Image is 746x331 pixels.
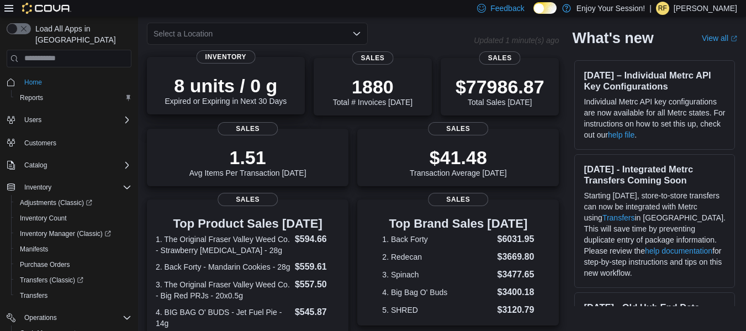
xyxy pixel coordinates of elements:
div: Romaine Francis [656,2,669,15]
button: Operations [20,311,61,324]
a: Adjustments (Classic) [15,196,97,209]
span: Catalog [24,161,47,170]
a: help file [608,130,634,139]
p: 8 units / 0 g [165,75,287,97]
p: Enjoy Your Session! [576,2,646,15]
dd: $559.61 [295,260,340,274]
input: Dark Mode [533,2,557,14]
span: Sales [352,51,393,65]
dd: $3669.80 [498,250,535,264]
button: Users [2,112,136,128]
button: Users [20,113,46,127]
span: Feedback [490,3,524,14]
span: Adjustments (Classic) [15,196,131,209]
span: Sales [428,122,489,135]
span: Inventory Manager (Classic) [20,229,111,238]
p: Starting [DATE], store-to-store transfers can now be integrated with Metrc using in [GEOGRAPHIC_D... [584,190,726,279]
dt: 1. The Original Fraser Valley Weed Co. - Strawberry [MEDICAL_DATA] - 28g [156,234,290,256]
span: Catalog [20,159,131,172]
span: RF [658,2,667,15]
button: Inventory [20,181,56,194]
p: | [649,2,652,15]
div: Avg Items Per Transaction [DATE] [189,146,306,177]
button: Customers [2,134,136,150]
svg: External link [731,35,737,42]
button: Purchase Orders [11,257,136,272]
span: Inventory [24,183,51,192]
dd: $594.66 [295,233,340,246]
dd: $545.87 [295,306,340,319]
dd: $3477.65 [498,268,535,281]
div: Total Sales [DATE] [456,76,544,107]
dd: $3400.18 [498,286,535,299]
h3: [DATE] - Old Hub End Date [584,302,726,313]
dt: 2. Redecan [382,251,493,262]
p: $41.48 [410,146,507,169]
span: Inventory Count [15,212,131,225]
span: Adjustments (Classic) [20,198,92,207]
a: Purchase Orders [15,258,75,271]
h3: Top Product Sales [DATE] [156,217,340,230]
button: Catalog [2,157,136,173]
a: Customers [20,136,61,150]
a: Inventory Manager (Classic) [15,227,115,240]
button: Catalog [20,159,51,172]
button: Open list of options [352,29,361,38]
span: Sales [479,51,521,65]
span: Customers [20,135,131,149]
span: Sales [428,193,489,206]
h3: [DATE] – Individual Metrc API Key Configurations [584,70,726,92]
a: Manifests [15,243,52,256]
span: Manifests [15,243,131,256]
a: Reports [15,91,47,104]
button: Transfers [11,288,136,303]
a: Inventory Manager (Classic) [11,226,136,241]
span: Transfers [20,291,47,300]
span: Inventory [197,50,256,64]
a: Adjustments (Classic) [11,195,136,211]
a: help documentation [645,246,712,255]
dt: 3. The Original Fraser Valley Weed Co. - Big Red PRJs - 20x0.5g [156,279,290,301]
span: Inventory Count [20,214,67,223]
a: Transfers [602,213,635,222]
a: Transfers [15,289,52,302]
dd: $557.50 [295,278,340,291]
dt: 4. Big Bag O' Buds [382,287,493,298]
dt: 3. Spinach [382,269,493,280]
a: Transfers (Classic) [15,274,88,287]
span: Reports [15,91,131,104]
dt: 1. Back Forty [382,234,493,245]
span: Transfers (Classic) [15,274,131,287]
span: Home [24,78,42,87]
span: Inventory Manager (Classic) [15,227,131,240]
button: Inventory [2,180,136,195]
p: 1.51 [189,146,306,169]
dd: $3120.79 [498,303,535,317]
div: Total # Invoices [DATE] [333,76,412,107]
button: Manifests [11,241,136,257]
div: Expired or Expiring in Next 30 Days [165,75,287,106]
button: Inventory Count [11,211,136,226]
p: Individual Metrc API key configurations are now available for all Metrc states. For instructions ... [584,96,726,140]
dd: $6031.95 [498,233,535,246]
span: Transfers (Classic) [20,276,83,285]
span: Sales [218,122,278,135]
p: 1880 [333,76,412,98]
a: Home [20,76,46,89]
span: Operations [20,311,131,324]
button: Reports [11,90,136,106]
a: View allExternal link [702,34,737,43]
div: Transaction Average [DATE] [410,146,507,177]
span: Users [24,115,41,124]
span: Users [20,113,131,127]
span: Transfers [15,289,131,302]
img: Cova [22,3,71,14]
span: Load All Apps in [GEOGRAPHIC_DATA] [31,23,131,45]
span: Inventory [20,181,131,194]
dt: 2. Back Forty - Mandarin Cookies - 28g [156,261,290,272]
span: Sales [218,193,278,206]
button: Operations [2,310,136,325]
p: [PERSON_NAME] [674,2,737,15]
a: Inventory Count [15,212,71,225]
